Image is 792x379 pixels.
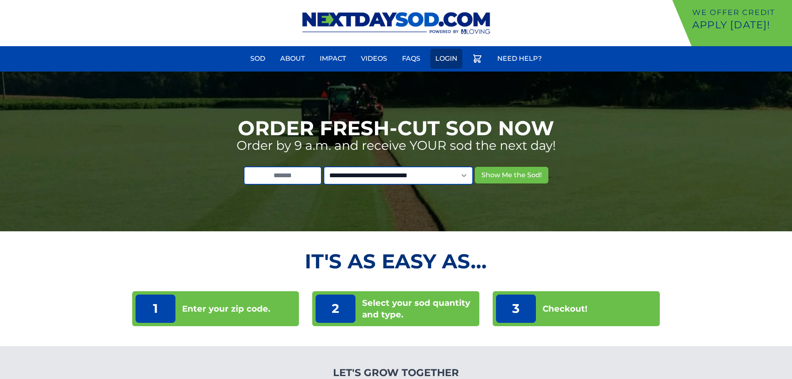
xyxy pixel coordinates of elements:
[362,297,476,320] p: Select your sod quantity and type.
[132,251,660,271] h2: It's as Easy As...
[136,295,175,323] p: 1
[397,49,425,69] a: FAQs
[275,49,310,69] a: About
[475,167,548,183] button: Show Me the Sod!
[430,49,462,69] a: Login
[496,295,536,323] p: 3
[182,303,270,315] p: Enter your zip code.
[316,295,355,323] p: 2
[692,18,789,32] p: Apply [DATE]!
[237,138,556,153] p: Order by 9 a.m. and receive YOUR sod the next day!
[543,303,587,315] p: Checkout!
[315,49,351,69] a: Impact
[238,118,554,138] h1: Order Fresh-Cut Sod Now
[492,49,547,69] a: Need Help?
[356,49,392,69] a: Videos
[245,49,270,69] a: Sod
[692,7,789,18] p: We offer Credit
